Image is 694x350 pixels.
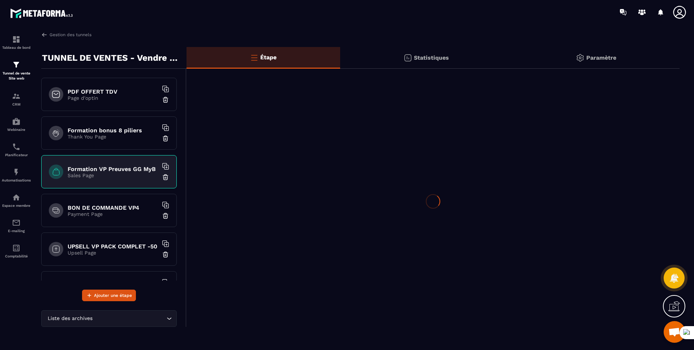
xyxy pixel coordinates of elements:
a: automationsautomationsWebinaire [2,112,31,137]
img: logo [10,7,75,20]
h6: Formation VP Preuves GG MyB [68,166,158,172]
a: emailemailE-mailing [2,213,31,238]
p: Étape [260,54,277,61]
img: formation [12,60,21,69]
img: trash [162,96,169,103]
p: Planificateur [2,153,31,157]
img: accountant [12,244,21,252]
p: Espace membre [2,204,31,208]
img: bars-o.4a397970.svg [250,53,258,62]
span: Ajouter une étape [94,292,132,299]
img: scheduler [12,142,21,151]
p: Page d'optin [68,95,158,101]
img: trash [162,135,169,142]
div: Mở cuộc trò chuyện [664,321,685,343]
img: trash [162,251,169,258]
p: Sales Page [68,172,158,178]
p: Payment Page [68,211,158,217]
p: E-mailing [2,229,31,233]
input: Search for option [94,315,165,323]
img: stats.20deebd0.svg [403,54,412,62]
img: automations [12,193,21,202]
img: formation [12,35,21,44]
img: automations [12,117,21,126]
a: formationformationTableau de bord [2,30,31,55]
button: Ajouter une étape [82,290,136,301]
a: automationsautomationsEspace membre [2,188,31,213]
img: automations [12,168,21,176]
p: Automatisations [2,178,31,182]
a: formationformationCRM [2,86,31,112]
p: Tunnel de vente Site web [2,71,31,81]
p: Thank You Page [68,134,158,140]
p: TUNNEL DE VENTES - Vendre Plus [42,51,181,65]
p: Webinaire [2,128,31,132]
img: formation [12,92,21,101]
div: Search for option [41,310,177,327]
p: Statistiques [414,54,449,61]
p: Paramètre [586,54,616,61]
h6: UPSELL VP PACK COMPLET -50 [68,243,158,250]
p: Upsell Page [68,250,158,256]
img: trash [162,212,169,219]
a: Gestion des tunnels [41,31,91,38]
h6: BON DE COMMANDE VP4 [68,204,158,211]
img: arrow [41,31,48,38]
img: setting-gr.5f69749f.svg [576,54,584,62]
img: email [12,218,21,227]
a: accountantaccountantComptabilité [2,238,31,264]
span: Liste des archives [46,315,94,323]
img: trash [162,174,169,181]
h6: PDF OFFERT TDV [68,88,158,95]
a: schedulerschedulerPlanificateur [2,137,31,162]
p: CRM [2,102,31,106]
p: Tableau de bord [2,46,31,50]
a: formationformationTunnel de vente Site web [2,55,31,86]
a: automationsautomationsAutomatisations [2,162,31,188]
h6: Formation bonus 8 piliers [68,127,158,134]
p: Comptabilité [2,254,31,258]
